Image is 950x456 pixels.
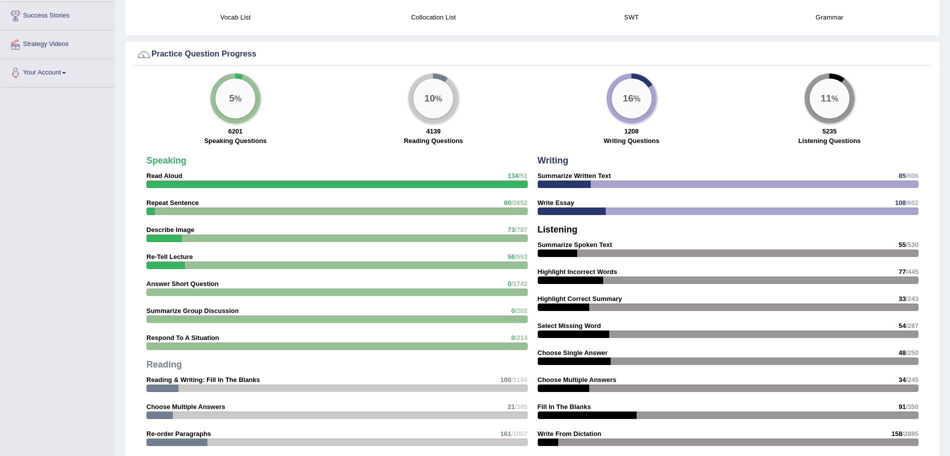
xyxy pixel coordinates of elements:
div: % [215,78,255,118]
span: /202 [515,307,527,314]
strong: Fill In The Blanks [538,403,591,410]
span: 55 [899,241,906,248]
strong: Answer Short Question [146,280,218,287]
span: /2885 [902,430,919,437]
span: /602 [906,199,919,206]
span: 54 [899,322,906,329]
span: 60 [504,199,511,206]
span: 91 [899,403,906,410]
big: 11 [821,93,831,104]
h4: SWT [538,12,726,22]
span: 21 [508,403,515,410]
strong: Repeat Sentence [146,199,199,206]
strong: Summarize Spoken Text [538,241,612,248]
div: % [612,78,652,118]
a: Your Account [0,59,114,84]
span: /305 [515,403,527,410]
strong: 6201 [228,127,243,135]
span: 134 [508,172,519,179]
a: Strategy Videos [0,30,114,55]
strong: Write From Dictation [538,430,602,437]
span: 161 [500,430,511,437]
span: /250 [906,349,919,356]
span: /51 [518,172,527,179]
span: 158 [892,430,903,437]
span: 0 [511,307,515,314]
strong: Listening [538,224,578,234]
span: /243 [906,295,919,302]
strong: Summarize Written Text [538,172,611,179]
span: /1007 [511,430,528,437]
span: /445 [906,268,919,275]
span: /530 [906,241,919,248]
strong: 4139 [426,127,441,135]
big: 5 [229,93,235,104]
strong: 1208 [624,127,639,135]
strong: Reading [146,359,182,369]
strong: Choose Multiple Answers [538,376,617,383]
span: /245 [906,376,919,383]
strong: Choose Multiple Answers [146,403,225,410]
label: Speaking Questions [204,136,267,145]
h4: Collocation List [339,12,527,22]
strong: Summarize Group Discussion [146,307,239,314]
strong: Re-order Paragraphs [146,430,211,437]
strong: Select Missing Word [538,322,601,329]
span: /214 [515,334,527,341]
big: 16 [623,93,633,104]
big: 10 [425,93,435,104]
h4: Vocab List [141,12,329,22]
span: 33 [899,295,906,302]
div: % [810,78,850,118]
span: 77 [899,268,906,275]
strong: Reading & Writing: Fill In The Blanks [146,376,260,383]
strong: Writing [538,155,569,165]
strong: Choose Single Answer [538,349,608,356]
span: /1194 [511,376,528,383]
span: 73 [508,226,515,233]
strong: Respond To A Situation [146,334,219,341]
div: Practice Question Progress [136,47,929,62]
span: /350 [906,403,919,410]
span: /787 [515,226,527,233]
a: Success Stories [0,2,114,27]
div: % [413,78,453,118]
span: 0 [508,280,511,287]
strong: Write Essay [538,199,574,206]
strong: Read Aloud [146,172,182,179]
span: /1742 [511,280,528,287]
strong: Speaking [146,155,186,165]
label: Listening Questions [798,136,861,145]
strong: Describe Image [146,226,194,233]
strong: 5235 [822,127,837,135]
strong: Highlight Incorrect Words [538,268,617,275]
span: 48 [899,349,906,356]
strong: Re-Tell Lecture [146,253,193,260]
h4: Grammar [736,12,924,22]
span: 34 [899,376,906,383]
span: /553 [515,253,527,260]
span: 0 [511,334,515,341]
span: 85 [899,172,906,179]
span: 56 [508,253,515,260]
span: /606 [906,172,919,179]
span: 100 [500,376,511,383]
span: /287 [906,322,919,329]
label: Writing Questions [604,136,660,145]
strong: Highlight Correct Summary [538,295,622,302]
span: 108 [895,199,906,206]
label: Reading Questions [404,136,463,145]
span: /2652 [511,199,528,206]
